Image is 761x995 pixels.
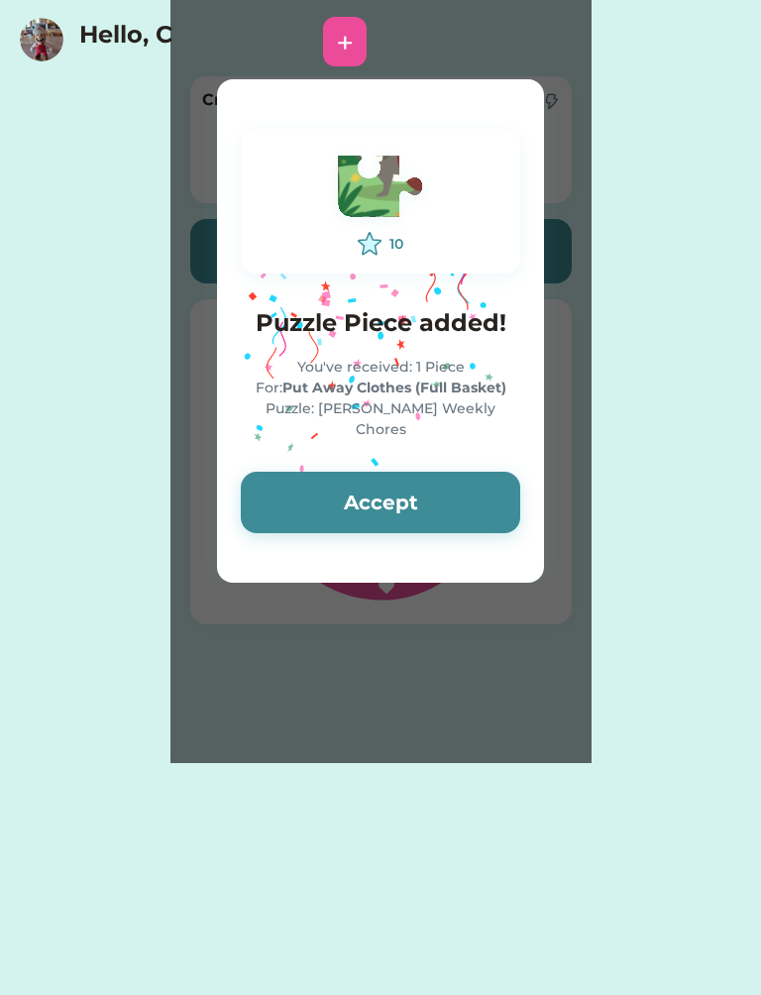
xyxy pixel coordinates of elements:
div: 10 [389,234,403,255]
div: You've received: 1 Piece For: Puzzle: [PERSON_NAME] Weekly Chores [241,357,520,440]
img: Vector.svg [326,147,435,233]
button: Accept [241,472,520,533]
h4: Puzzle Piece added! [241,305,520,341]
div: + [337,27,354,56]
h4: Hello, C [79,17,277,61]
img: https%3A%2F%2F1dfc823d71cc564f25c7cc035732a2d8.cdn.bubble.io%2Ff1757894293860x730042476649388000%... [20,18,63,61]
img: interface-favorite-star--reward-rating-rate-social-star-media-favorite-like-stars.svg [358,232,381,256]
strong: Put Away Clothes (Full Basket) [282,379,506,396]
